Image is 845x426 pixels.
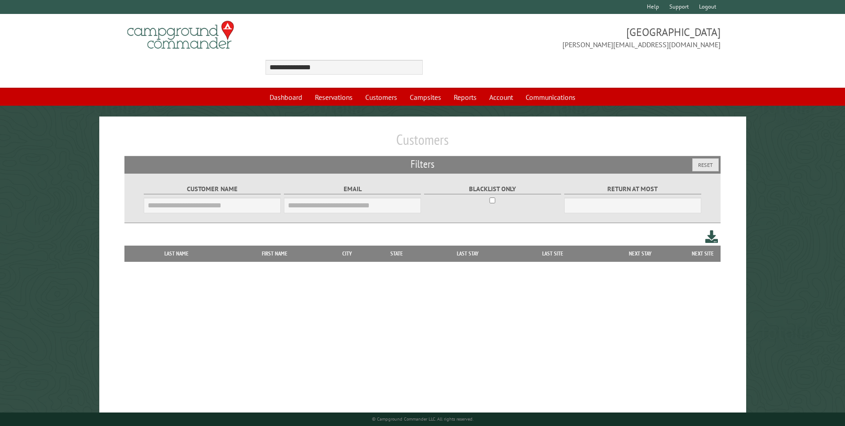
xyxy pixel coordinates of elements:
[685,246,721,262] th: Next Site
[564,184,702,194] label: Return at most
[423,25,721,50] span: [GEOGRAPHIC_DATA] [PERSON_NAME][EMAIL_ADDRESS][DOMAIN_NAME]
[372,416,473,422] small: © Campground Commander LLC. All rights reserved.
[425,246,511,262] th: Last Stay
[511,246,596,262] th: Last Site
[225,246,325,262] th: First Name
[325,246,369,262] th: City
[448,89,482,106] a: Reports
[369,246,425,262] th: State
[129,246,225,262] th: Last Name
[264,89,308,106] a: Dashboard
[705,229,718,245] a: Download this customer list (.csv)
[284,184,421,194] label: Email
[310,89,358,106] a: Reservations
[692,158,719,171] button: Reset
[124,18,237,53] img: Campground Commander
[360,89,403,106] a: Customers
[484,89,518,106] a: Account
[144,184,281,194] label: Customer Name
[520,89,581,106] a: Communications
[124,156,721,173] h2: Filters
[404,89,447,106] a: Campsites
[595,246,685,262] th: Next Stay
[424,184,562,194] label: Blacklist only
[124,131,721,156] h1: Customers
